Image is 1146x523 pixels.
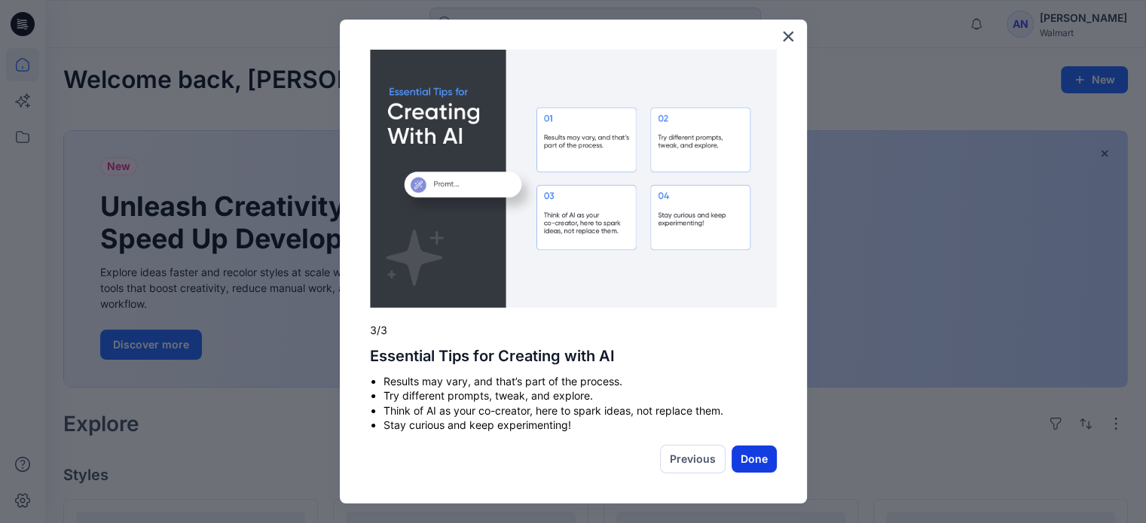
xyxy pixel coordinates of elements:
p: 3/3 [370,323,777,338]
button: Done [732,445,777,473]
li: Stay curious and keep experimenting! [384,418,777,433]
h2: Essential Tips for Creating with AI [370,347,777,365]
li: Results may vary, and that’s part of the process. [384,374,777,389]
button: Previous [660,445,726,473]
button: Close [781,24,796,48]
li: Try different prompts, tweak, and explore. [384,388,777,403]
li: Think of AI as your co-creator, here to spark ideas, not replace them. [384,403,777,418]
